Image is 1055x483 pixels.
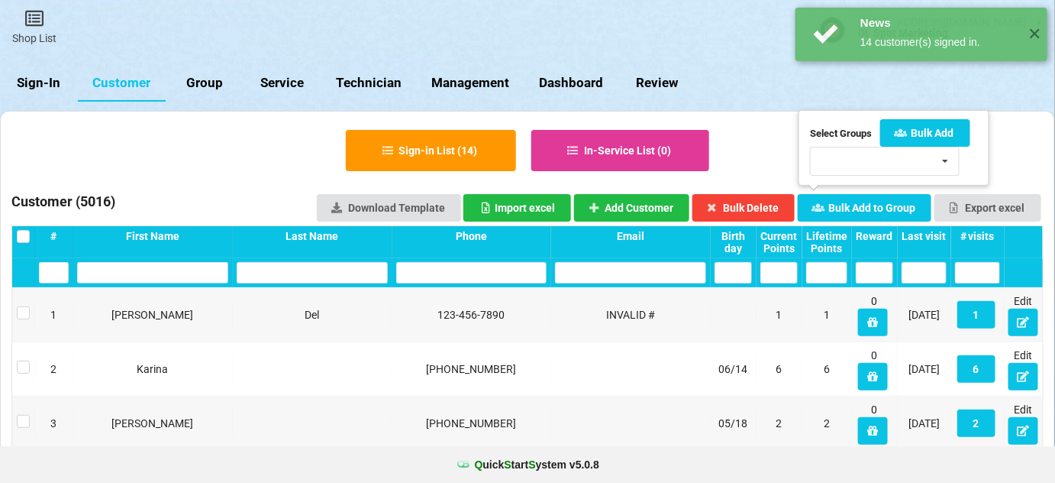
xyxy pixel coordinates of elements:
[77,230,228,242] div: First Name
[39,307,69,323] div: 1
[166,65,244,102] a: Group
[760,416,798,431] div: 2
[456,457,471,472] img: favicon.ico
[531,130,710,171] button: In-Service List (0)
[574,194,690,222] button: Add Customer
[77,416,228,431] div: [PERSON_NAME]
[860,15,1017,31] div: News
[880,119,970,147] button: Bulk Add
[860,34,1017,50] div: 14 customer(s) signed in.
[555,230,706,242] div: Email
[806,307,847,323] div: 1
[78,65,166,102] a: Customer
[475,459,483,471] span: Q
[760,230,798,254] div: Current Points
[902,361,947,377] div: [DATE]
[505,459,511,471] span: S
[902,230,947,242] div: Last visit
[760,307,798,323] div: 1
[1008,293,1039,336] div: Edit
[39,361,69,377] div: 2
[618,65,695,102] a: Review
[244,65,321,102] a: Service
[77,307,228,323] div: [PERSON_NAME]
[463,194,571,222] button: Import excel
[856,293,893,336] div: 0
[715,230,752,254] div: Birth day
[528,459,535,471] span: S
[475,457,599,472] b: uick tart ystem v 5.0.8
[396,230,547,242] div: Phone
[237,230,388,242] div: Last Name
[479,203,555,213] div: Import excel
[957,355,995,383] button: 6
[11,193,115,216] h3: Customer ( 5016 )
[806,361,847,377] div: 6
[524,65,618,102] a: Dashboard
[1008,402,1039,445] div: Edit
[902,416,947,431] div: [DATE]
[798,194,932,222] button: Bulk Add to Group
[39,230,69,242] div: #
[856,348,893,391] div: 0
[1008,348,1039,391] div: Edit
[77,361,228,377] div: Karina
[760,361,798,377] div: 6
[902,307,947,323] div: [DATE]
[692,194,795,222] button: Bulk Delete
[856,230,893,242] div: Reward
[856,402,893,445] div: 0
[555,307,706,323] div: INVALID #
[396,416,547,431] div: [PHONE_NUMBER]
[806,230,847,254] div: Lifetime Points
[317,194,461,222] a: Download Template
[806,416,847,431] div: 2
[715,416,752,431] div: 05/18
[417,65,524,102] a: Management
[955,230,1000,242] div: # visits
[810,126,872,141] label: Select Groups
[39,416,69,431] div: 3
[396,361,547,377] div: [PHONE_NUMBER]
[321,65,417,102] a: Technician
[346,130,516,171] button: Sign-in List (14)
[957,301,995,329] button: 1
[934,194,1041,222] button: Export excel
[957,410,995,437] button: 2
[396,307,547,323] div: 123-456-7890
[237,307,388,323] div: Del
[715,361,752,377] div: 06/14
